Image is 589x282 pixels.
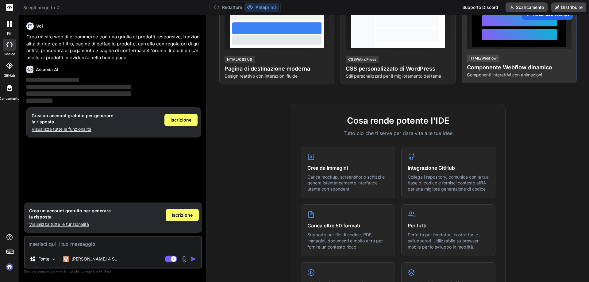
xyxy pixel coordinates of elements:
[190,256,196,262] img: icona
[408,232,479,249] font: Perfetto per fondatori, costruttori e sviluppatori. Utilizzabile su browser mobile per lo svilupp...
[29,208,111,213] font: Crea un account gratuito per generare
[71,256,117,261] font: [PERSON_NAME] 4 S..
[172,212,193,218] font: Iscrizione
[561,5,583,10] font: Distribuire
[408,165,455,171] font: Integrazione GitHub
[51,257,56,262] img: Scegli i modelli
[90,269,101,273] font: privacy
[467,72,542,77] font: Componenti interattivi con animazioni
[23,5,55,10] font: Scegli progetto
[211,3,244,12] button: Redattore
[36,67,58,72] font: Associa AI
[348,57,376,62] font: CSS/WordPress
[4,73,15,78] font: GitHub
[225,65,310,72] font: Pagina di destinazione moderna
[36,23,43,29] font: Voi
[467,64,552,71] font: Componente Webflow dinamico
[307,232,383,249] font: Supporto per file di codice, PDF, immagini, documenti e molto altro per fornire un contesto ricco
[346,65,435,72] font: CSS personalizzato di WordPress
[244,3,279,12] button: Anteprima
[408,222,426,229] font: Per tutti
[7,31,12,36] font: fili
[4,52,15,56] font: codice
[29,222,89,227] font: Visualizza tutte le funzionalità
[24,269,90,273] font: Controlla sempre due volte le risposte. La tua
[307,165,348,171] font: Crea da immagini
[63,256,69,262] img: Claude 4 Sonetto
[38,256,49,261] font: Fonte
[32,126,91,132] font: Visualizza tutte le funzionalità
[26,34,200,60] font: Crea un sito web di e-commerce con una griglia di prodotti responsive, funzionalità di ricerca e ...
[32,119,54,124] font: la risposta
[462,5,498,10] font: Supporto Discord
[346,73,441,79] font: Stili personalizzati per il miglioramento del tema
[516,5,544,10] font: Scaricamento
[408,174,489,191] font: Collega i repository, comunica con la tua base di codice e fornisci contesto all'IA per una migli...
[256,5,277,10] font: Anteprima
[307,222,360,229] font: Carica oltre 50 formati
[4,262,15,272] img: registrazione
[225,73,298,79] font: Design reattivo con interazioni fluide
[222,5,242,10] font: Redattore
[32,113,113,118] font: Crea un account gratuito per generare
[344,130,452,136] font: Tutto ciò che ti serve per dare vita alle tue idee
[181,256,188,263] img: attaccamento
[101,269,111,273] font: in Bind
[171,117,191,122] font: Iscrizione
[469,56,497,60] font: HTML/Webflow
[551,2,586,12] button: Distribuire
[307,174,385,191] font: Carica mockup, screenshot o schizzi e genera istantaneamente interfacce utente corrispondenti
[227,57,252,62] font: HTML/CSS/JS
[29,214,52,219] font: la risposta
[506,2,548,12] button: Scaricamento
[347,115,449,126] font: Cosa rende potente l'IDE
